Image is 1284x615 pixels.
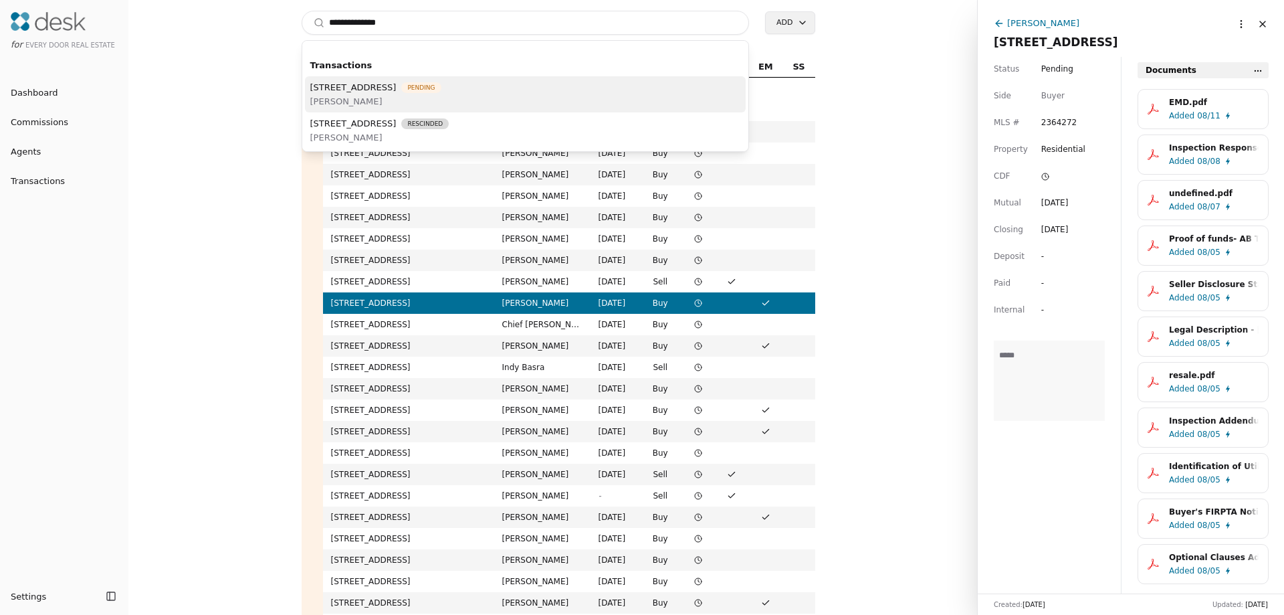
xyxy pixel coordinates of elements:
[765,11,815,34] button: Add
[1138,226,1269,266] button: Proof of funds- AB Trust pdf.pdfAdded08/05
[494,250,591,271] td: [PERSON_NAME]
[323,228,494,250] td: [STREET_ADDRESS]
[1197,473,1220,487] span: 08/05
[591,228,639,250] td: [DATE]
[1197,246,1220,259] span: 08/05
[994,62,1019,76] span: Status
[591,592,639,614] td: [DATE]
[323,207,494,228] td: [STREET_ADDRESS]
[1041,250,1065,263] div: -
[494,378,591,400] td: [PERSON_NAME]
[11,39,23,50] span: for
[994,303,1025,317] span: Internal
[591,292,639,314] td: [DATE]
[1212,600,1268,610] div: Updated:
[639,421,681,442] td: Buy
[591,185,639,207] td: [DATE]
[639,164,681,185] td: Buy
[1007,16,1079,30] div: [PERSON_NAME]
[1138,362,1269,402] button: resale.pdfAdded08/05
[994,223,1023,236] span: Closing
[494,292,591,314] td: [PERSON_NAME]
[1138,271,1269,311] button: Seller Disclosure Statement-Improved Property - [STREET_ADDRESS]pdfAdded08/05
[639,400,681,421] td: Buy
[639,592,681,614] td: Buy
[994,169,1010,183] span: CDF
[1169,505,1259,519] div: Buyer's FIRPTA Notice - [STREET_ADDRESS]pdf
[1197,109,1220,122] span: 08/11
[639,485,681,507] td: Sell
[323,442,494,464] td: [STREET_ADDRESS]
[323,357,494,378] td: [STREET_ADDRESS]
[1197,428,1220,441] span: 08/05
[323,528,494,549] td: [STREET_ADDRESS]
[401,118,449,129] span: Rescinded
[591,442,639,464] td: [DATE]
[1169,155,1194,168] span: Added
[1041,303,1065,317] div: -
[323,485,494,507] td: [STREET_ADDRESS]
[1197,382,1220,396] span: 08/05
[1169,428,1194,441] span: Added
[591,314,639,335] td: [DATE]
[994,196,1021,209] span: Mutual
[323,378,494,400] td: [STREET_ADDRESS]
[1023,601,1045,608] span: [DATE]
[1041,89,1065,102] div: Buyer
[494,442,591,464] td: [PERSON_NAME]
[1169,200,1194,213] span: Added
[1169,109,1194,122] span: Added
[323,592,494,614] td: [STREET_ADDRESS]
[591,507,639,528] td: [DATE]
[994,89,1011,102] span: Side
[639,507,681,528] td: Buy
[1138,89,1269,129] button: EMD.pdfAdded08/11
[639,357,681,378] td: Sell
[639,528,681,549] td: Buy
[1138,499,1269,539] button: Buyer's FIRPTA Notice - [STREET_ADDRESS]pdfAdded08/05
[1197,564,1220,578] span: 08/05
[323,271,494,292] td: [STREET_ADDRESS]
[639,228,681,250] td: Buy
[323,185,494,207] td: [STREET_ADDRESS]
[494,485,591,507] td: [PERSON_NAME]
[1169,323,1259,337] div: Legal Description - [STREET_ADDRESS]pdf
[323,421,494,442] td: [STREET_ADDRESS]
[1169,187,1259,200] div: undefined.pdf
[639,271,681,292] td: Sell
[591,357,639,378] td: [DATE]
[591,549,639,571] td: [DATE]
[494,335,591,357] td: [PERSON_NAME]
[494,271,591,292] td: [PERSON_NAME]
[494,228,591,250] td: [PERSON_NAME]
[494,164,591,185] td: [PERSON_NAME]
[591,164,639,185] td: [DATE]
[591,335,639,357] td: [DATE]
[323,250,494,271] td: [STREET_ADDRESS]
[323,335,494,357] td: [STREET_ADDRESS]
[1169,460,1259,473] div: Identification of Utilities Addendum - [STREET_ADDRESS]pdf
[1169,337,1194,350] span: Added
[1169,291,1194,304] span: Added
[323,400,494,421] td: [STREET_ADDRESS]
[494,507,591,528] td: [PERSON_NAME]
[639,207,681,228] td: Buy
[1169,473,1194,487] span: Added
[591,421,639,442] td: [DATE]
[305,54,746,76] div: Transactions
[994,250,1025,263] span: Deposit
[639,314,681,335] td: Buy
[1169,232,1259,246] div: Proof of funds- AB Trust pdf.pdf
[323,164,494,185] td: [STREET_ADDRESS]
[591,571,639,592] td: [DATE]
[323,507,494,528] td: [STREET_ADDRESS]
[1169,519,1194,532] span: Added
[1169,369,1259,382] div: resale.pdf
[639,250,681,271] td: Buy
[591,378,639,400] td: [DATE]
[494,528,591,549] td: [PERSON_NAME]
[494,464,591,485] td: [PERSON_NAME]
[1169,246,1194,259] span: Added
[494,592,591,614] td: [PERSON_NAME]
[994,143,1028,156] span: Property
